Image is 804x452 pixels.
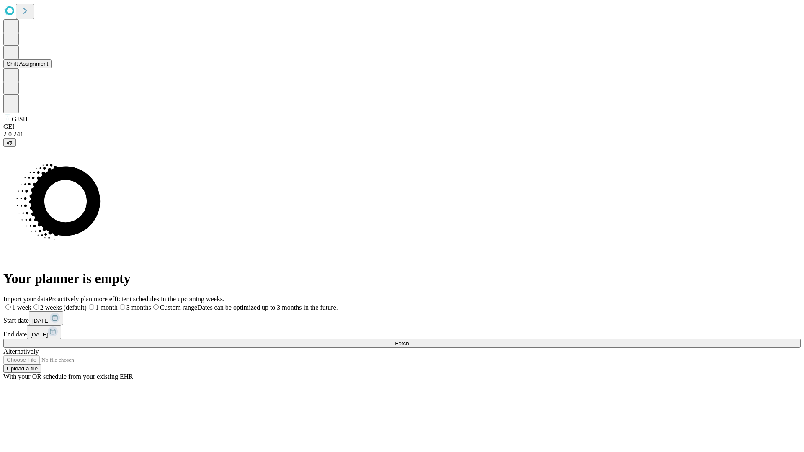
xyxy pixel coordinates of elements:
[120,304,125,310] input: 3 months
[153,304,159,310] input: Custom rangeDates can be optimized up to 3 months in the future.
[5,304,11,310] input: 1 week
[3,364,41,373] button: Upload a file
[3,138,16,147] button: @
[27,325,61,339] button: [DATE]
[160,304,197,311] span: Custom range
[32,318,50,324] span: [DATE]
[33,304,39,310] input: 2 weeks (default)
[12,304,31,311] span: 1 week
[395,340,409,347] span: Fetch
[197,304,338,311] span: Dates can be optimized up to 3 months in the future.
[95,304,118,311] span: 1 month
[3,339,801,348] button: Fetch
[3,59,52,68] button: Shift Assignment
[3,123,801,131] div: GEI
[3,348,39,355] span: Alternatively
[3,131,801,138] div: 2.0.241
[7,139,13,146] span: @
[40,304,87,311] span: 2 weeks (default)
[3,295,49,303] span: Import your data
[3,271,801,286] h1: Your planner is empty
[12,116,28,123] span: GJSH
[3,325,801,339] div: End date
[3,311,801,325] div: Start date
[126,304,151,311] span: 3 months
[29,311,63,325] button: [DATE]
[3,373,133,380] span: With your OR schedule from your existing EHR
[89,304,94,310] input: 1 month
[49,295,224,303] span: Proactively plan more efficient schedules in the upcoming weeks.
[30,331,48,338] span: [DATE]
